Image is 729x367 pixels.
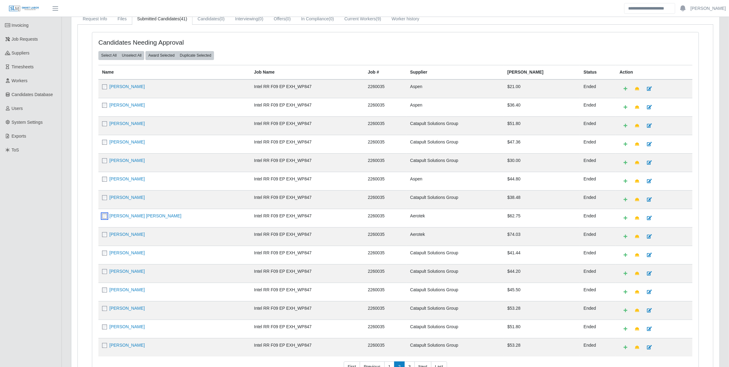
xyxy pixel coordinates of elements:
[364,190,406,209] td: 2260035
[580,172,616,190] td: ended
[109,195,145,200] a: [PERSON_NAME]
[109,84,145,89] a: [PERSON_NAME]
[504,190,580,209] td: $38.48
[364,246,406,264] td: 2260035
[504,135,580,153] td: $47.36
[98,65,250,79] th: Name
[580,338,616,357] td: ended
[580,283,616,301] td: ended
[620,342,631,353] a: Add Default Cost Code
[620,287,631,297] a: Add Default Cost Code
[109,213,181,218] a: [PERSON_NAME] [PERSON_NAME]
[580,301,616,320] td: ended
[504,338,580,357] td: $53.28
[250,264,364,283] td: Intel RR F09 EP EXH_WP847
[250,98,364,116] td: Intel RR F09 EP EXH_WP847
[250,65,364,79] th: Job Name
[631,139,643,150] a: Make Team Lead
[12,37,38,42] span: Job Requests
[504,264,580,283] td: $44.20
[145,51,177,60] button: Award Selected
[12,64,34,69] span: Timesheets
[364,98,406,116] td: 2260035
[406,264,504,283] td: Catapult Solutions Group
[250,153,364,172] td: Intel RR F09 EP EXH_WP847
[12,120,43,125] span: System Settings
[631,157,643,168] a: Make Team Lead
[504,79,580,98] td: $21.00
[631,268,643,279] a: Make Team Lead
[580,116,616,135] td: ended
[109,343,145,348] a: [PERSON_NAME]
[406,283,504,301] td: Catapult Solutions Group
[329,16,334,21] span: (0)
[631,342,643,353] a: Make Team Lead
[180,16,187,21] span: (41)
[580,79,616,98] td: ended
[406,153,504,172] td: Catapult Solutions Group
[250,190,364,209] td: Intel RR F09 EP EXH_WP847
[620,268,631,279] a: Add Default Cost Code
[364,65,406,79] th: Job #
[9,5,39,12] img: SLM Logo
[132,13,192,25] a: Submitted Candidates
[12,147,19,152] span: ToS
[580,135,616,153] td: ended
[12,50,30,55] span: Suppliers
[12,92,53,97] span: Candidates Database
[230,13,269,25] a: Interviewing
[364,79,406,98] td: 2260035
[406,227,504,246] td: Aerotek
[620,176,631,187] a: Add Default Cost Code
[504,153,580,172] td: $30.00
[364,135,406,153] td: 2260035
[112,13,132,25] a: Files
[296,13,339,25] a: In Compliance
[631,305,643,316] a: Make Team Lead
[631,213,643,224] a: Make Team Lead
[620,120,631,131] a: Add Default Cost Code
[109,287,145,292] a: [PERSON_NAME]
[580,153,616,172] td: ended
[386,13,425,25] a: Worker history
[109,232,145,237] a: [PERSON_NAME]
[406,246,504,264] td: Catapult Solutions Group
[364,116,406,135] td: 2260035
[620,102,631,113] a: Add Default Cost Code
[12,134,26,139] span: Exports
[285,16,291,21] span: (0)
[177,51,214,60] button: Duplicate Selected
[250,172,364,190] td: Intel RR F09 EP EXH_WP847
[109,176,145,181] a: [PERSON_NAME]
[250,116,364,135] td: Intel RR F09 EP EXH_WP847
[504,116,580,135] td: $51.80
[250,320,364,338] td: Intel RR F09 EP EXH_WP847
[406,172,504,190] td: Aspen
[580,65,616,79] th: Status
[258,16,263,21] span: (0)
[219,16,224,21] span: (0)
[620,324,631,334] a: Add Default Cost Code
[250,338,364,357] td: Intel RR F09 EP EXH_WP847
[616,65,692,79] th: Action
[339,13,386,25] a: Current Workers
[364,320,406,338] td: 2260035
[631,324,643,334] a: Make Team Lead
[364,338,406,357] td: 2260035
[691,5,726,12] a: [PERSON_NAME]
[580,264,616,283] td: ended
[580,209,616,227] td: ended
[250,301,364,320] td: Intel RR F09 EP EXH_WP847
[12,23,29,28] span: Invoicing
[364,209,406,227] td: 2260035
[364,301,406,320] td: 2260035
[406,98,504,116] td: Aspen
[504,65,580,79] th: [PERSON_NAME]
[250,246,364,264] td: Intel RR F09 EP EXH_WP847
[406,301,504,320] td: Catapult Solutions Group
[364,227,406,246] td: 2260035
[109,269,145,274] a: [PERSON_NAME]
[12,106,23,111] span: Users
[620,231,631,242] a: Add Default Cost Code
[98,51,144,60] div: bulk actions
